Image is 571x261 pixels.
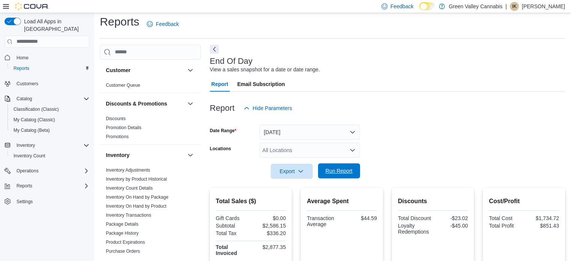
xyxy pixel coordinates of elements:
span: Feedback [390,3,413,10]
img: Cova [15,3,49,10]
a: Discounts [106,116,126,121]
a: Package History [106,231,139,236]
span: Reports [17,183,32,189]
span: Inventory On Hand by Package [106,194,169,200]
div: Gift Cards [216,215,249,221]
span: Inventory Count Details [106,185,153,191]
button: Customers [2,78,92,89]
div: $2,877.35 [252,244,286,250]
button: Classification (Classic) [8,104,92,115]
a: Inventory Transactions [106,213,151,218]
button: My Catalog (Classic) [8,115,92,125]
span: Hide Parameters [253,104,292,112]
span: Reports [14,65,29,71]
button: Inventory [106,151,184,159]
span: My Catalog (Classic) [14,117,55,123]
span: Feedback [156,20,179,28]
span: Classification (Classic) [14,106,59,112]
span: Inventory Count [14,153,45,159]
input: Dark Mode [419,2,435,10]
div: View a sales snapshot for a date or date range. [210,66,320,74]
div: $851.43 [526,223,559,229]
span: Inventory [14,141,89,150]
span: Reports [14,181,89,190]
a: Product Expirations [106,240,145,245]
button: Hide Parameters [241,101,295,116]
a: Promotions [106,134,129,139]
span: Email Subscription [237,77,285,92]
h1: Reports [100,14,139,29]
div: Loyalty Redemptions [398,223,431,235]
span: My Catalog (Beta) [11,126,89,135]
span: Inventory Count [11,151,89,160]
button: Reports [2,181,92,191]
button: My Catalog (Beta) [8,125,92,136]
button: Settings [2,196,92,207]
div: $1,734.72 [526,215,559,221]
span: Customers [14,79,89,88]
span: Reports [11,64,89,73]
h3: End Of Day [210,57,253,66]
button: [DATE] [259,125,360,140]
button: Open list of options [350,147,356,153]
span: Customer Queue [106,82,140,88]
button: Catalog [14,94,35,103]
a: My Catalog (Beta) [11,126,53,135]
p: | [505,2,507,11]
button: Customer [106,66,184,74]
h3: Inventory [106,151,130,159]
span: My Catalog (Classic) [11,115,89,124]
span: Run Report [325,167,353,175]
a: My Catalog (Classic) [11,115,58,124]
button: Customer [186,66,195,75]
button: Reports [8,63,92,74]
h2: Total Sales ($) [216,197,286,206]
a: Promotion Details [106,125,142,130]
span: My Catalog (Beta) [14,127,50,133]
span: Catalog [14,94,89,103]
span: Settings [17,199,33,205]
span: Report [211,77,228,92]
button: Discounts & Promotions [186,99,195,108]
button: Operations [2,166,92,176]
a: Inventory by Product Historical [106,177,167,182]
h2: Discounts [398,197,468,206]
div: Total Profit [489,223,522,229]
button: Reports [14,181,35,190]
a: Inventory Adjustments [106,167,150,173]
h3: Report [210,104,235,113]
a: Inventory On Hand by Product [106,204,166,209]
a: Customers [14,79,41,88]
h2: Cost/Profit [489,197,559,206]
button: Run Report [318,163,360,178]
h3: Discounts & Promotions [106,100,167,107]
a: Settings [14,197,36,206]
a: Package Details [106,222,139,227]
div: -$23.02 [434,215,468,221]
span: Inventory [17,142,35,148]
h3: Customer [106,66,130,74]
span: Promotions [106,134,129,140]
a: Customer Queue [106,83,140,88]
div: -$45.00 [434,223,468,229]
div: Transaction Average [307,215,340,227]
span: IK [512,2,516,11]
span: Operations [14,166,89,175]
button: Discounts & Promotions [106,100,184,107]
h2: Average Spent [307,197,377,206]
strong: Total Invoiced [216,244,237,256]
button: Catalog [2,94,92,104]
button: Inventory Count [8,151,92,161]
div: $0.00 [252,215,286,221]
a: Reports [11,64,32,73]
a: Purchase Orders [106,249,140,254]
div: Discounts & Promotions [100,114,201,144]
span: Classification (Classic) [11,105,89,114]
div: $44.59 [344,215,377,221]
